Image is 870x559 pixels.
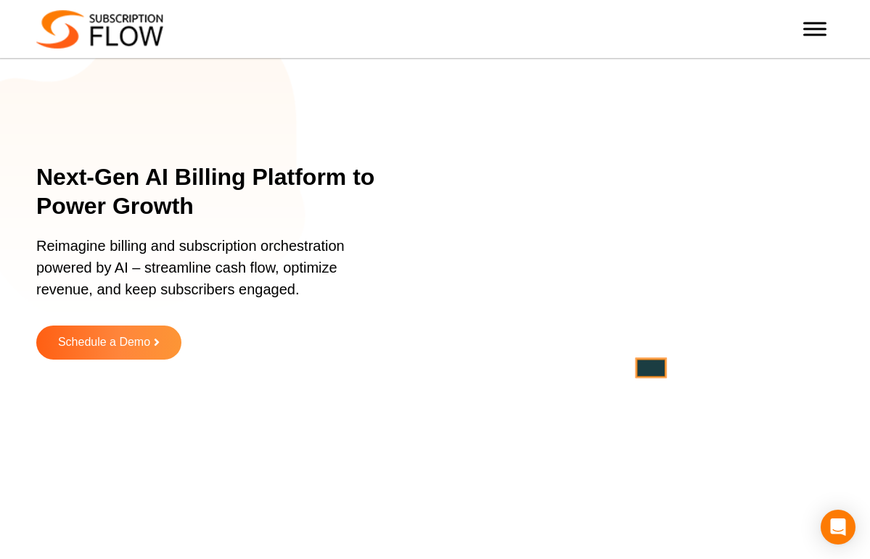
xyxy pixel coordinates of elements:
h1: Next-Gen AI Billing Platform to Power Growth [36,162,397,220]
p: Reimagine billing and subscription orchestration powered by AI – streamline cash flow, optimize r... [36,235,379,315]
a: Schedule a Demo [36,326,181,360]
span: Schedule a Demo [58,336,150,349]
img: Subscriptionflow [36,10,163,49]
div: Open Intercom Messenger [821,510,855,544]
button: Toggle Menu [803,22,826,36]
